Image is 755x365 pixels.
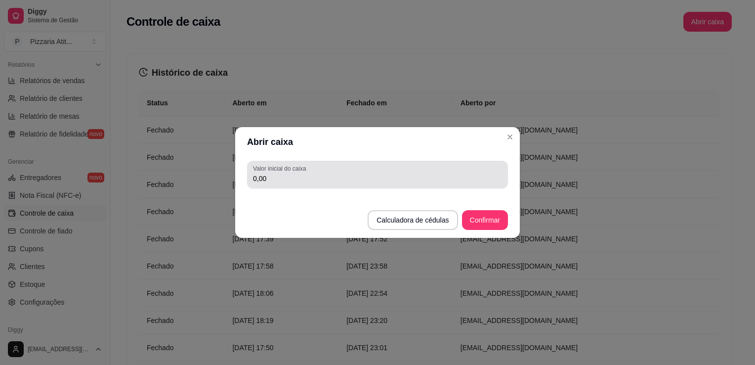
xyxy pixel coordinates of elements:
[253,174,502,183] input: Valor inicial do caixa
[368,210,458,230] button: Calculadora de cédulas
[462,210,508,230] button: Confirmar
[502,129,518,145] button: Close
[253,164,309,173] label: Valor inicial do caixa
[235,127,520,157] header: Abrir caixa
